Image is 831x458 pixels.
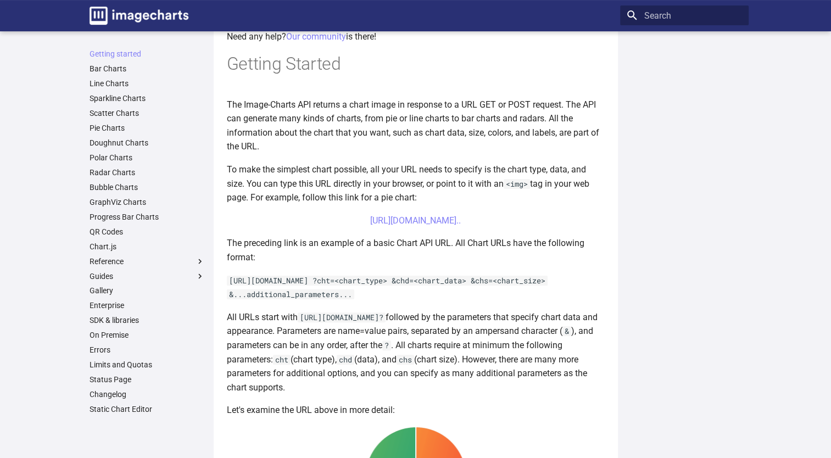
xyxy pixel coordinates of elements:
a: Polar Charts [90,153,205,163]
code: ? [382,340,391,350]
a: QR Codes [90,227,205,237]
a: Sparkline Charts [90,93,205,103]
a: Changelog [90,389,205,399]
code: [URL][DOMAIN_NAME] ?cht=<chart_type> &chd=<chart_data> &chs=<chart_size> &...additional_parameter... [227,276,548,300]
a: Progress Bar Charts [90,212,205,222]
p: Let's examine the URL above in more detail: [227,403,605,417]
a: Getting started [90,49,205,59]
a: SDK & libraries [90,315,205,325]
a: [URL][DOMAIN_NAME].. [370,215,461,226]
a: Doughnut Charts [90,138,205,148]
a: Our community [286,31,346,42]
p: Need any help? is there! [227,30,605,44]
img: logo [90,7,188,25]
label: Guides [90,271,205,281]
a: GraphViz Charts [90,197,205,207]
code: [URL][DOMAIN_NAME]? [298,312,386,322]
a: Bar Charts [90,64,205,74]
code: cht [273,355,291,365]
a: On Premise [90,330,205,340]
a: Pie Charts [90,123,205,133]
a: Chart.js [90,242,205,252]
a: Limits and Quotas [90,360,205,370]
a: Enterprise [90,300,205,310]
a: Errors [90,345,205,355]
a: Status Page [90,375,205,384]
p: To make the simplest chart possible, all your URL needs to specify is the chart type, data, and s... [227,163,605,205]
code: <img> [504,179,530,189]
a: Image-Charts documentation [85,2,193,29]
p: All URLs start with followed by the parameters that specify chart data and appearance. Parameters... [227,310,605,395]
input: Search [620,5,749,25]
h1: Getting Started [227,53,605,76]
code: & [562,326,571,336]
a: Static Chart Editor [90,404,205,414]
a: Radar Charts [90,167,205,177]
code: chd [337,355,354,365]
a: Bubble Charts [90,182,205,192]
a: Gallery [90,286,205,295]
code: chs [397,355,414,365]
p: The Image-Charts API returns a chart image in response to a URL GET or POST request. The API can ... [227,98,605,154]
label: Reference [90,256,205,266]
p: The preceding link is an example of a basic Chart API URL. All Chart URLs have the following format: [227,236,605,264]
a: Line Charts [90,79,205,88]
a: Scatter Charts [90,108,205,118]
